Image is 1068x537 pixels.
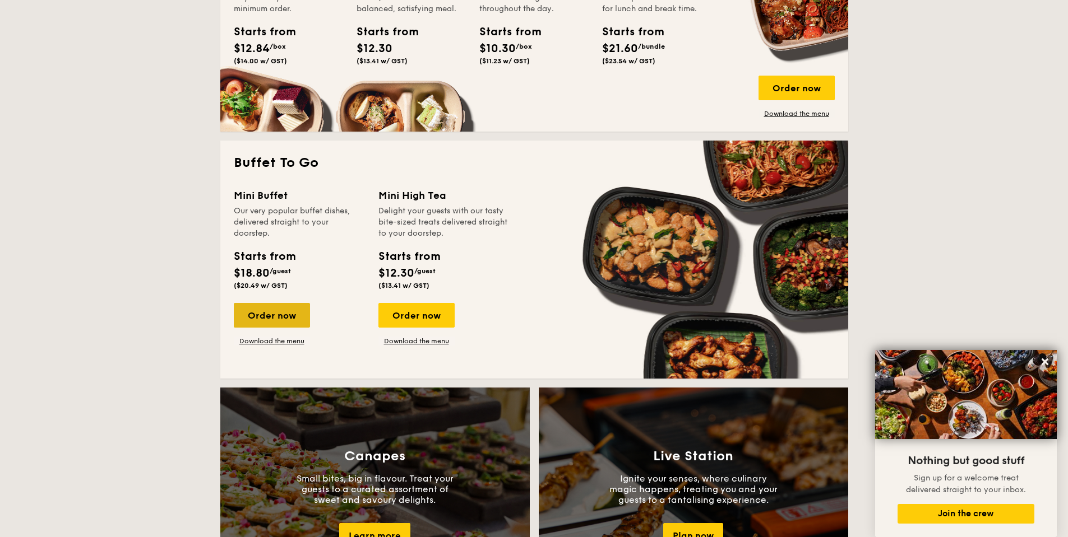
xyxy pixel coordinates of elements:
[234,57,287,65] span: ($14.00 w/ GST)
[357,24,407,40] div: Starts from
[414,267,436,275] span: /guest
[759,76,835,100] div: Order now
[234,282,288,289] span: ($20.49 w/ GST)
[234,206,365,239] div: Our very popular buffet dishes, delivered straight to your doorstep.
[906,473,1026,494] span: Sign up for a welcome treat delivered straight to your inbox.
[638,43,665,50] span: /bundle
[479,57,530,65] span: ($11.23 w/ GST)
[378,303,455,328] div: Order now
[516,43,532,50] span: /box
[898,504,1034,524] button: Join the crew
[1036,353,1054,371] button: Close
[908,454,1024,468] span: Nothing but good stuff
[270,43,286,50] span: /box
[378,188,510,203] div: Mini High Tea
[875,350,1057,439] img: DSC07876-Edit02-Large.jpeg
[357,57,408,65] span: ($13.41 w/ GST)
[344,449,405,464] h3: Canapes
[653,449,733,464] h3: Live Station
[291,473,459,505] p: Small bites, big in flavour. Treat your guests to a curated assortment of sweet and savoury delig...
[378,206,510,239] div: Delight your guests with our tasty bite-sized treats delivered straight to your doorstep.
[479,24,530,40] div: Starts from
[270,267,291,275] span: /guest
[602,24,653,40] div: Starts from
[759,109,835,118] a: Download the menu
[234,267,270,280] span: $18.80
[234,303,310,328] div: Order now
[479,42,516,55] span: $10.30
[602,42,638,55] span: $21.60
[234,188,365,203] div: Mini Buffet
[234,154,835,172] h2: Buffet To Go
[378,267,414,280] span: $12.30
[609,473,778,505] p: Ignite your senses, where culinary magic happens, treating you and your guests to a tantalising e...
[234,42,270,55] span: $12.84
[378,282,429,289] span: ($13.41 w/ GST)
[378,337,455,345] a: Download the menu
[234,24,284,40] div: Starts from
[378,248,440,265] div: Starts from
[357,42,392,55] span: $12.30
[234,337,310,345] a: Download the menu
[602,57,655,65] span: ($23.54 w/ GST)
[234,248,295,265] div: Starts from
